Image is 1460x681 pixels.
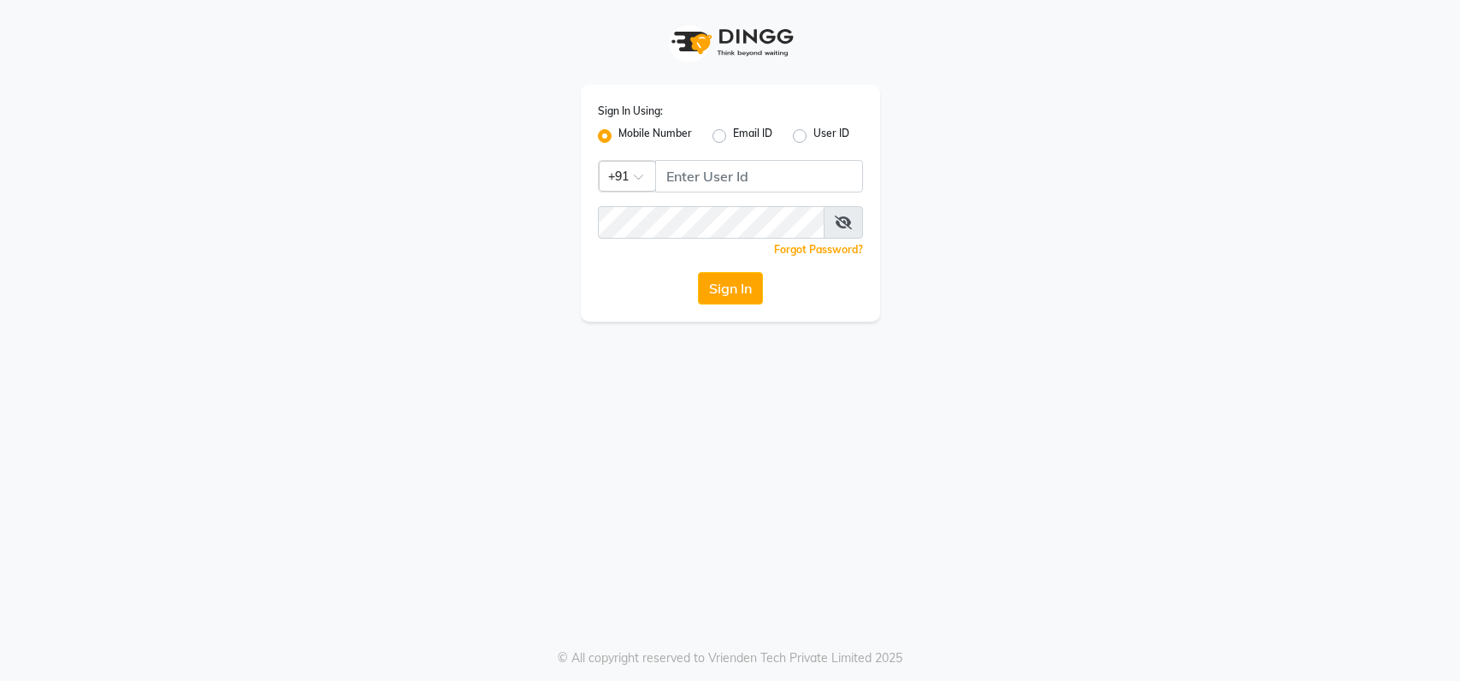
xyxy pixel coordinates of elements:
[662,17,799,68] img: logo1.svg
[813,126,849,146] label: User ID
[655,160,863,192] input: Username
[598,206,825,239] input: Username
[733,126,772,146] label: Email ID
[618,126,692,146] label: Mobile Number
[698,272,763,305] button: Sign In
[598,104,663,119] label: Sign In Using:
[774,243,863,256] a: Forgot Password?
